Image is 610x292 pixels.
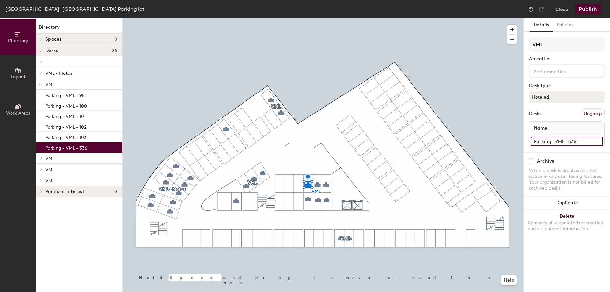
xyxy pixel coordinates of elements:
span: VML [45,167,54,173]
p: Parking - VML - 100 [45,101,87,109]
p: Parking - VML - 102 [45,122,87,130]
h1: Directory [36,24,122,34]
img: Redo [538,6,545,12]
button: Details [530,18,553,32]
div: Removes all associated reservation and assignment information [528,220,606,232]
span: Spaces [45,37,62,42]
span: 0 [114,189,117,194]
span: Directory [8,38,28,44]
button: Policies [553,18,577,32]
button: Ungroup [581,108,605,119]
p: Parking - VML - 101 [45,112,86,119]
span: Desks [45,48,58,53]
span: VML - Motos [45,71,72,76]
span: Name [531,122,551,134]
div: When a desk is archived it's not active in any user-facing features. Your organization is not bil... [529,168,605,191]
span: Layout [11,74,26,80]
p: Parking - VML - 336 [45,143,87,151]
input: Unnamed desk [531,137,603,146]
p: Parking - VML - 95 [45,91,85,98]
span: VML [45,156,54,161]
button: Hoteled [529,91,605,103]
img: Undo [528,6,534,12]
div: Desks [529,111,541,116]
button: Close [555,4,568,14]
button: Duplicate [524,197,610,210]
input: Add amenities [532,67,591,75]
span: VML [45,82,54,87]
button: Publish [575,4,601,14]
div: Archive [537,159,554,164]
span: 0 [114,37,117,42]
span: 25 [112,48,117,53]
button: Help [501,275,517,285]
p: Parking - VML - 103 [45,133,87,140]
span: Points of interest [45,189,84,194]
button: DeleteRemoves all associated reservation and assignment information [524,210,610,239]
span: VML [45,178,54,184]
div: Amenities [529,56,605,62]
div: Desk Type [529,83,605,89]
span: Work Areas [6,110,30,116]
div: [GEOGRAPHIC_DATA], [GEOGRAPHIC_DATA] Parking lot [5,5,145,13]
